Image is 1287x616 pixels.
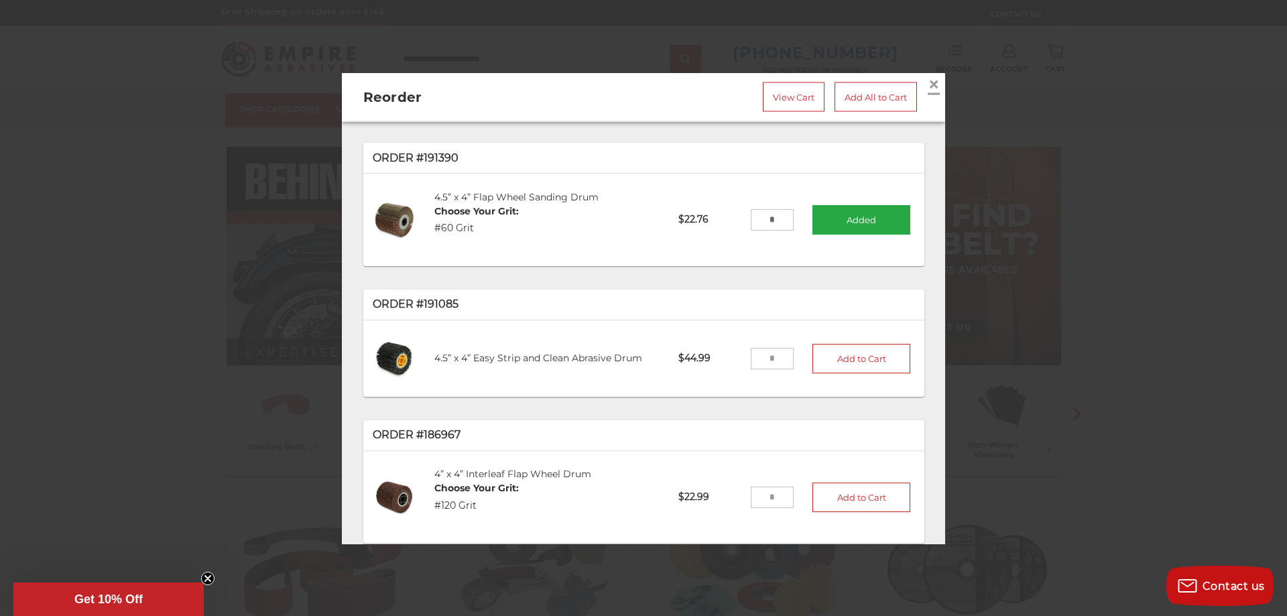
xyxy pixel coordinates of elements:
img: 4” x 4” Interleaf Flap Wheel Drum [373,475,416,519]
button: Added [812,204,910,234]
dd: #60 Grit [434,221,519,235]
p: Order #191085 [373,296,915,312]
p: $44.99 [669,342,750,375]
div: Get 10% OffClose teaser [13,582,204,616]
span: × [928,70,940,97]
img: 4.5” x 4” Flap Wheel Sanding Drum [373,198,416,241]
a: 4” x 4” Interleaf Flap Wheel Drum [434,468,591,480]
button: Contact us [1166,566,1274,606]
p: $22.99 [669,481,750,513]
a: 4.5” x 4” Easy Strip and Clean Abrasive Drum [434,352,642,364]
a: 4.5” x 4” Flap Wheel Sanding Drum [434,190,599,202]
a: View Cart [763,82,824,111]
p: Order #186967 [373,427,915,443]
dt: Choose Your Grit: [434,204,519,218]
button: Add to Cart [812,482,910,511]
span: Get 10% Off [74,593,143,606]
button: Close teaser [201,572,214,585]
p: Order #191390 [373,149,915,166]
dt: Choose Your Grit: [434,481,519,495]
img: 4.5” x 4” Easy Strip and Clean Abrasive Drum [373,336,416,380]
h2: Reorder [363,86,585,107]
a: Add All to Cart [835,82,917,111]
p: $22.76 [669,203,750,236]
span: Contact us [1203,580,1265,593]
dd: #120 Grit [434,499,519,513]
button: Add to Cart [812,343,910,373]
a: Close [923,73,944,95]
